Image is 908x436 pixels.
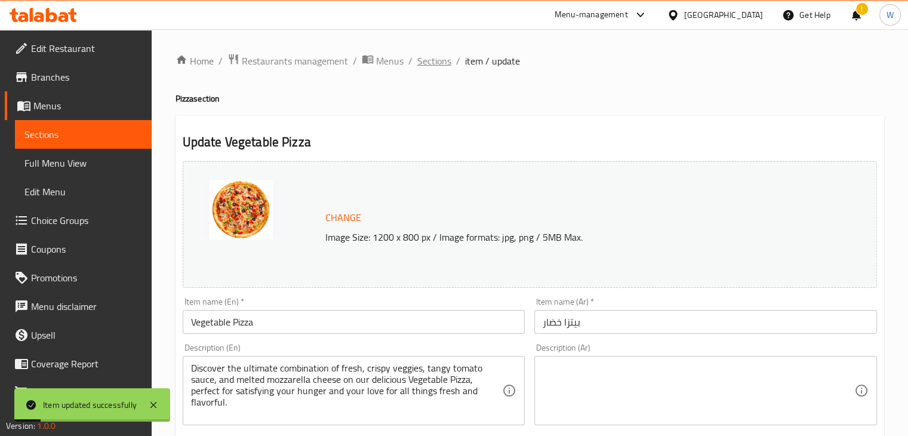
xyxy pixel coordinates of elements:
[31,328,142,342] span: Upsell
[201,180,281,240] img: mmw_638949578095817837
[183,133,877,151] h2: Update Vegetable Pizza
[31,357,142,371] span: Coverage Report
[5,349,152,378] a: Coverage Report
[24,185,142,199] span: Edit Menu
[5,378,152,407] a: Grocery Checklist
[353,54,357,68] li: /
[31,299,142,314] span: Menu disclaimer
[24,156,142,170] span: Full Menu View
[887,8,894,22] span: W
[31,385,142,400] span: Grocery Checklist
[24,127,142,142] span: Sections
[5,91,152,120] a: Menus
[242,54,348,68] span: Restaurants management
[43,398,137,412] div: Item updated successfully
[15,149,152,177] a: Full Menu View
[31,70,142,84] span: Branches
[176,54,214,68] a: Home
[408,54,413,68] li: /
[31,213,142,228] span: Choice Groups
[534,310,877,334] input: Enter name Ar
[6,418,35,434] span: Version:
[321,230,814,244] p: Image Size: 1200 x 800 px / Image formats: jpg, png / 5MB Max.
[684,8,763,22] div: [GEOGRAPHIC_DATA]
[33,99,142,113] span: Menus
[325,209,361,226] span: Change
[31,271,142,285] span: Promotions
[362,53,404,69] a: Menus
[227,53,348,69] a: Restaurants management
[31,41,142,56] span: Edit Restaurant
[176,93,884,105] h4: Pizza section
[5,34,152,63] a: Edit Restaurant
[15,120,152,149] a: Sections
[465,54,520,68] span: item / update
[5,63,152,91] a: Branches
[191,363,503,419] textarea: Discover the ultimate combination of fresh, crispy veggies, tangy tomato sauce, and melted mozzar...
[183,310,525,334] input: Enter name En
[5,292,152,321] a: Menu disclaimer
[15,177,152,206] a: Edit Menu
[5,321,152,349] a: Upsell
[37,418,56,434] span: 1.0.0
[5,235,152,263] a: Coupons
[5,206,152,235] a: Choice Groups
[417,54,451,68] a: Sections
[456,54,460,68] li: /
[176,53,884,69] nav: breadcrumb
[555,8,628,22] div: Menu-management
[31,242,142,256] span: Coupons
[376,54,404,68] span: Menus
[5,263,152,292] a: Promotions
[321,205,366,230] button: Change
[218,54,223,68] li: /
